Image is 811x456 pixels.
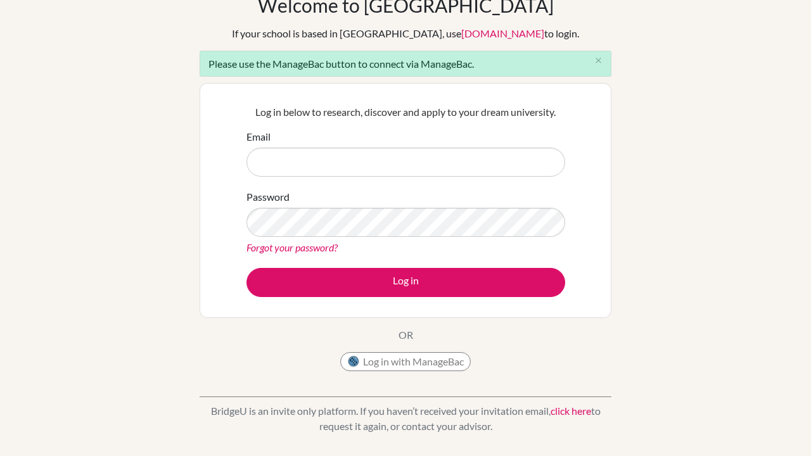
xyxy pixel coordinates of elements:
button: Close [585,51,611,70]
p: Log in below to research, discover and apply to your dream university. [246,104,565,120]
i: close [594,56,603,65]
a: click here [551,405,591,417]
a: Forgot your password? [246,241,338,253]
a: [DOMAIN_NAME] [461,27,544,39]
button: Log in with ManageBac [340,352,471,371]
label: Password [246,189,290,205]
div: Please use the ManageBac button to connect via ManageBac. [200,51,611,77]
p: BridgeU is an invite only platform. If you haven’t received your invitation email, to request it ... [200,403,611,434]
label: Email [246,129,271,144]
p: OR [399,327,413,343]
button: Log in [246,268,565,297]
div: If your school is based in [GEOGRAPHIC_DATA], use to login. [232,26,579,41]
